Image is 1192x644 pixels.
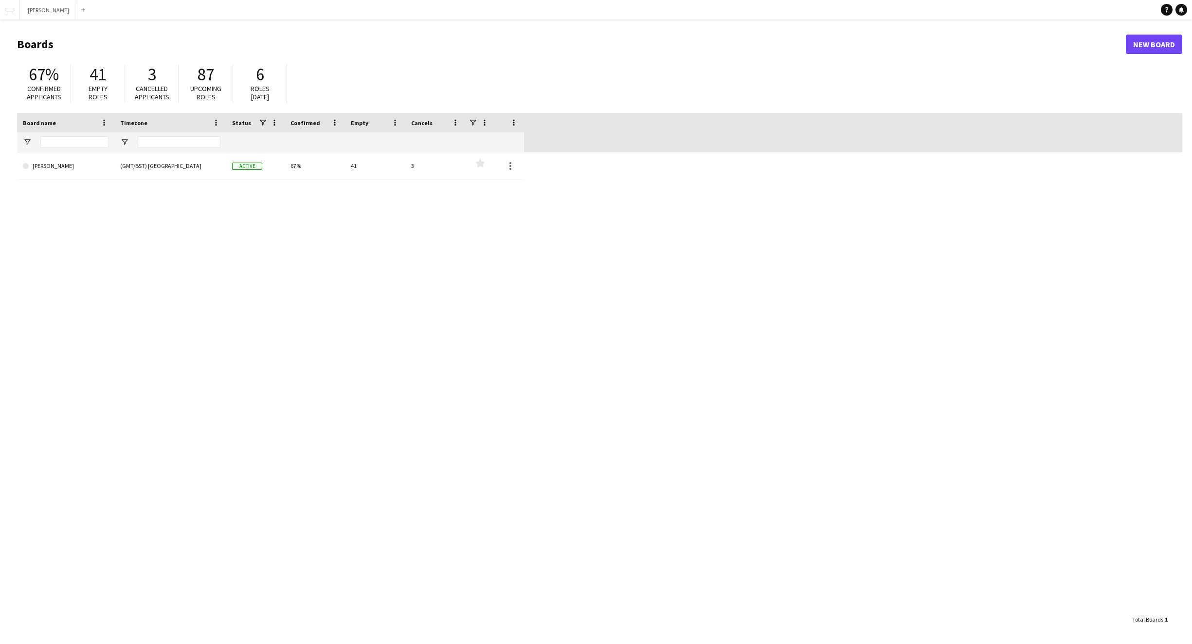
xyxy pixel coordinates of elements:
[411,119,433,127] span: Cancels
[256,64,264,85] span: 6
[120,119,147,127] span: Timezone
[17,37,1126,52] h1: Boards
[135,84,169,101] span: Cancelled applicants
[27,84,61,101] span: Confirmed applicants
[1126,35,1182,54] a: New Board
[345,152,405,179] div: 41
[40,136,108,148] input: Board name Filter Input
[90,64,106,85] span: 41
[351,119,368,127] span: Empty
[251,84,270,101] span: Roles [DATE]
[120,138,129,147] button: Open Filter Menu
[20,0,77,19] button: [PERSON_NAME]
[1165,616,1168,623] span: 1
[285,152,345,179] div: 67%
[1132,610,1168,629] div: :
[232,163,262,170] span: Active
[138,136,220,148] input: Timezone Filter Input
[190,84,221,101] span: Upcoming roles
[290,119,320,127] span: Confirmed
[148,64,156,85] span: 3
[198,64,214,85] span: 87
[405,152,466,179] div: 3
[114,152,226,179] div: (GMT/BST) [GEOGRAPHIC_DATA]
[232,119,251,127] span: Status
[23,152,108,180] a: [PERSON_NAME]
[29,64,59,85] span: 67%
[23,138,32,147] button: Open Filter Menu
[23,119,56,127] span: Board name
[89,84,108,101] span: Empty roles
[1132,616,1163,623] span: Total Boards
